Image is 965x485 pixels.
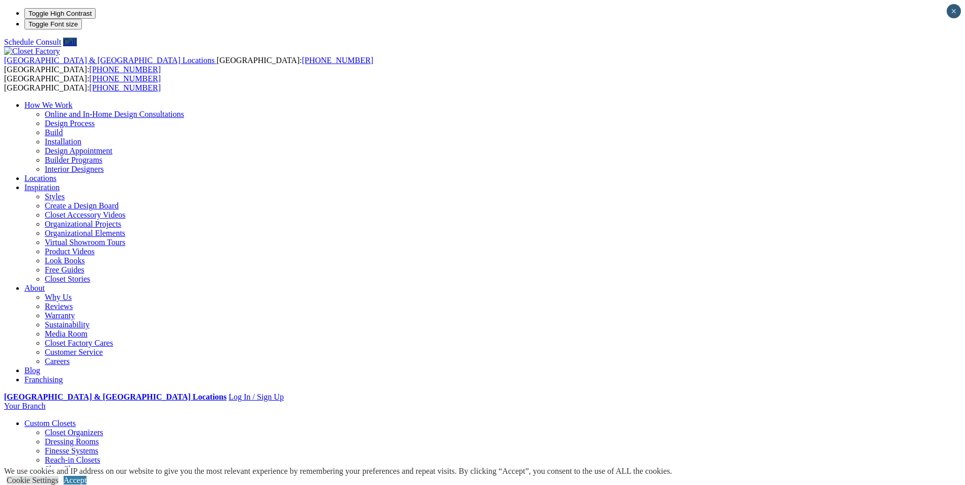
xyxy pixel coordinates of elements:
a: [GEOGRAPHIC_DATA] & [GEOGRAPHIC_DATA] Locations [4,392,226,401]
button: Toggle Font size [24,19,82,29]
a: Schedule Consult [4,38,61,46]
a: Franchising [24,375,63,384]
a: Why Us [45,293,72,301]
a: Closet Factory Cares [45,339,113,347]
a: Careers [45,357,70,366]
a: Reviews [45,302,73,311]
a: Design Process [45,119,95,128]
a: [PHONE_NUMBER] [90,74,161,83]
a: Sustainability [45,320,90,329]
a: Finesse Systems [45,446,98,455]
img: Closet Factory [4,47,60,56]
a: Virtual Showroom Tours [45,238,126,247]
a: Design Appointment [45,146,112,155]
a: Custom Closets [24,419,76,428]
a: About [24,284,45,292]
a: Accept [64,476,86,484]
a: [GEOGRAPHIC_DATA] & [GEOGRAPHIC_DATA] Locations [4,56,217,65]
a: [PHONE_NUMBER] [90,65,161,74]
div: We use cookies and IP address on our website to give you the most relevant experience by remember... [4,467,672,476]
a: Organizational Projects [45,220,121,228]
a: Free Guides [45,265,84,274]
a: Product Videos [45,247,95,256]
a: Closet Accessory Videos [45,210,126,219]
a: [PHONE_NUMBER] [302,56,373,65]
a: Media Room [45,329,87,338]
a: Closet Organizers [45,428,103,437]
button: Close [947,4,961,18]
a: Cookie Settings [7,476,59,484]
a: Online and In-Home Design Consultations [45,110,184,118]
a: Shoe Closets [45,465,87,473]
a: Build [45,128,63,137]
a: Call [63,38,77,46]
a: Customer Service [45,348,103,356]
span: [GEOGRAPHIC_DATA] & [GEOGRAPHIC_DATA] Locations [4,56,215,65]
a: Interior Designers [45,165,104,173]
a: Locations [24,174,56,183]
a: Organizational Elements [45,229,125,237]
span: Toggle High Contrast [28,10,92,17]
a: Inspiration [24,183,60,192]
a: Dressing Rooms [45,437,99,446]
a: [PHONE_NUMBER] [90,83,161,92]
a: Closet Stories [45,275,90,283]
a: Blog [24,366,40,375]
button: Toggle High Contrast [24,8,96,19]
a: Look Books [45,256,85,265]
span: [GEOGRAPHIC_DATA]: [GEOGRAPHIC_DATA]: [4,56,373,74]
a: Create a Design Board [45,201,119,210]
span: [GEOGRAPHIC_DATA]: [GEOGRAPHIC_DATA]: [4,74,161,92]
a: Reach-in Closets [45,456,100,464]
a: Log In / Sign Up [228,392,283,401]
span: Toggle Font size [28,20,78,28]
a: Installation [45,137,81,146]
a: Styles [45,192,65,201]
a: Builder Programs [45,156,102,164]
a: Warranty [45,311,75,320]
a: How We Work [24,101,73,109]
a: Your Branch [4,402,45,410]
